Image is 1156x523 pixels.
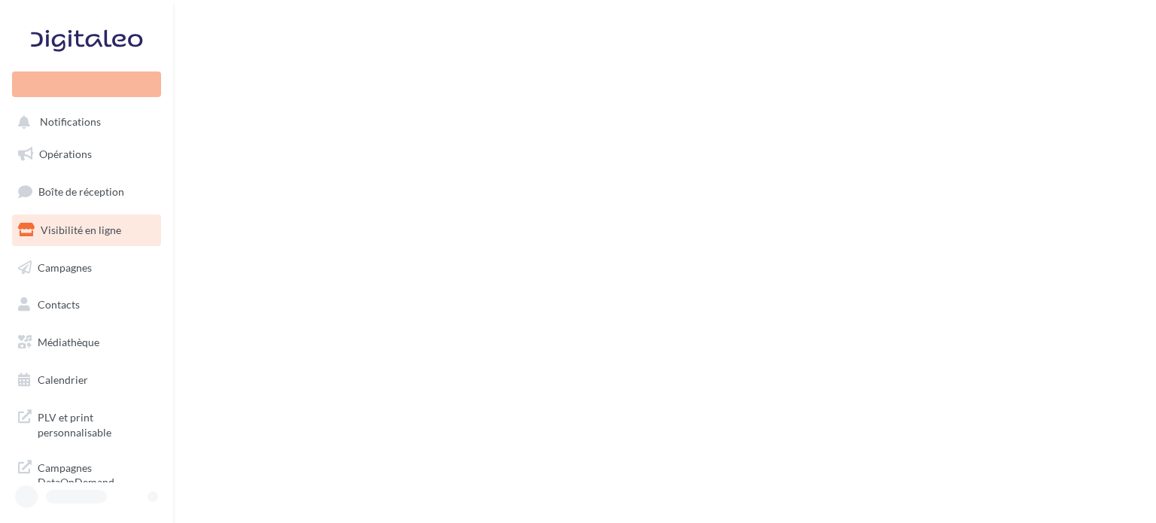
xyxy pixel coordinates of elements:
[41,223,121,236] span: Visibilité en ligne
[38,407,155,439] span: PLV et print personnalisable
[39,147,92,160] span: Opérations
[38,373,88,386] span: Calendrier
[9,214,164,246] a: Visibilité en ligne
[38,185,124,198] span: Boîte de réception
[38,458,155,490] span: Campagnes DataOnDemand
[38,298,80,311] span: Contacts
[9,175,164,208] a: Boîte de réception
[9,401,164,445] a: PLV et print personnalisable
[38,336,99,348] span: Médiathèque
[38,260,92,273] span: Campagnes
[9,252,164,284] a: Campagnes
[9,138,164,170] a: Opérations
[40,116,101,129] span: Notifications
[9,327,164,358] a: Médiathèque
[9,364,164,396] a: Calendrier
[12,71,161,97] div: Nouvelle campagne
[9,452,164,496] a: Campagnes DataOnDemand
[9,289,164,321] a: Contacts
